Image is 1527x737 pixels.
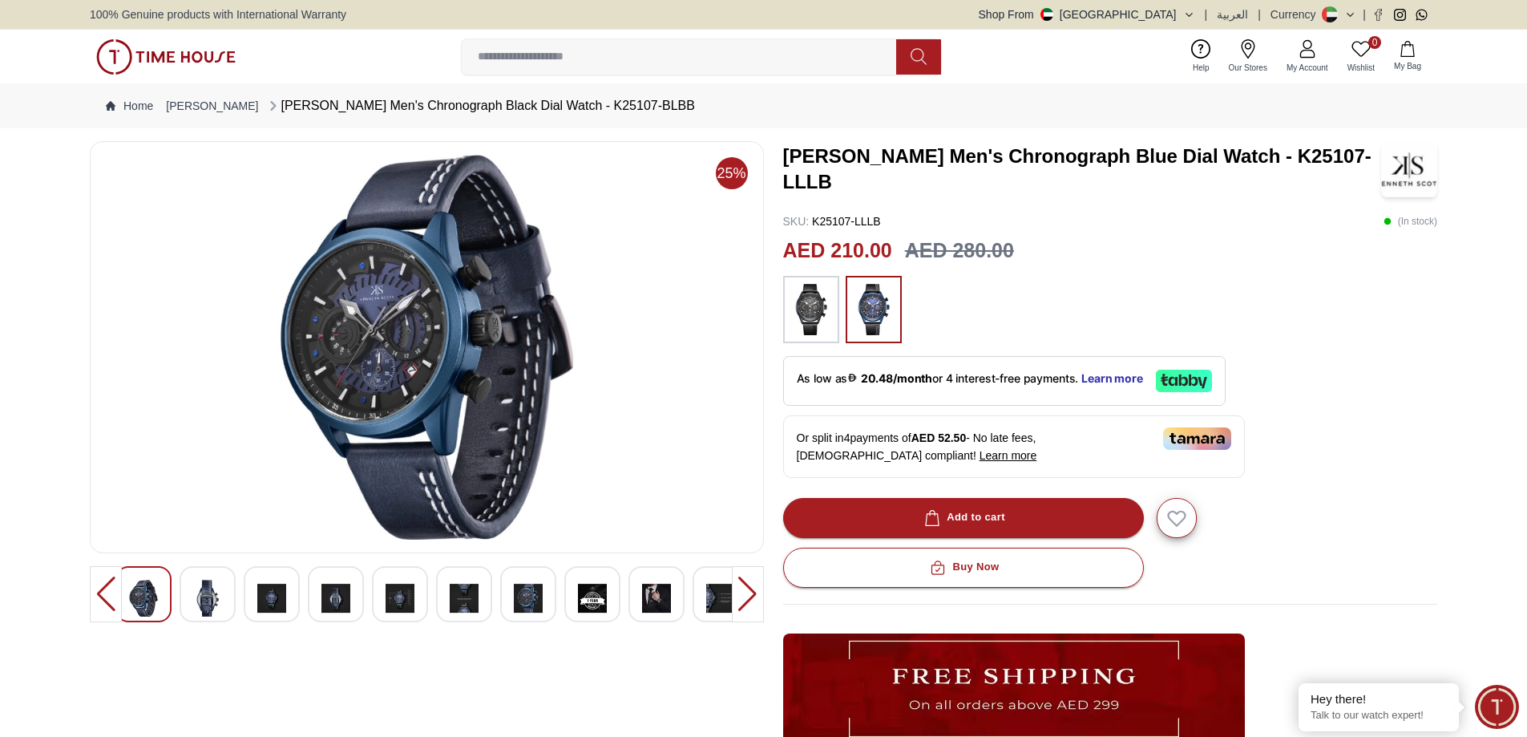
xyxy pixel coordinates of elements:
h3: [PERSON_NAME] Men's Chronograph Blue Dial Watch - K25107-LLLB [783,144,1382,195]
a: Instagram [1394,9,1406,21]
div: Hey there! [1311,691,1447,707]
span: Wishlist [1341,62,1381,74]
div: [PERSON_NAME] Men's Chronograph Black Dial Watch - K25107-BLBB [265,96,695,115]
div: Chat Widget [1475,685,1519,729]
span: My Account [1280,62,1335,74]
a: Our Stores [1219,36,1277,77]
img: ... [854,284,894,335]
img: Kenneth Scott Men's Chronograph Black Dial Watch - K25107-BLBB [129,580,158,617]
span: Learn more [980,449,1037,462]
img: ... [791,284,831,335]
button: العربية [1217,6,1248,22]
span: | [1205,6,1208,22]
button: My Bag [1384,38,1431,75]
span: SKU : [783,215,810,228]
div: Add to cart [921,508,1005,527]
span: | [1363,6,1366,22]
a: Help [1183,36,1219,77]
a: 0Wishlist [1338,36,1384,77]
img: Kenneth Scott Men's Chronograph Black Dial Watch - K25107-BLBB [578,580,607,617]
img: Kenneth Scott Men's Chronograph Black Dial Watch - K25107-BLBB [193,580,222,617]
img: Kenneth Scott Men's Chronograph Black Dial Watch - K25107-BLBB [642,580,671,617]
div: Or split in 4 payments of - No late fees, [DEMOGRAPHIC_DATA] compliant! [783,415,1245,478]
span: AED 52.50 [911,431,966,444]
img: Kenneth Scott Men's Chronograph Black Dial Watch - K25107-BLBB [321,580,350,617]
button: Buy Now [783,548,1144,588]
span: | [1258,6,1261,22]
a: Facebook [1372,9,1384,21]
img: Tamara [1163,427,1231,450]
img: Kenneth Scott Men's Chronograph Black Dial Watch - K25107-BLBB [514,580,543,617]
img: United Arab Emirates [1040,8,1053,21]
img: Kenneth Scott Men's Chronograph Black Dial Watch - K25107-BLBB [103,155,750,540]
button: Add to cart [783,498,1144,538]
p: K25107-LLLB [783,213,881,229]
span: Our Stores [1222,62,1274,74]
span: 25% [716,157,748,189]
img: Kenneth Scott Men's Chronograph Black Dial Watch - K25107-BLBB [450,580,479,617]
div: Buy Now [927,558,999,577]
img: Kenneth Scott Men's Chronograph Black Dial Watch - K25107-BLBB [257,580,286,617]
p: Talk to our watch expert! [1311,709,1447,723]
span: Help [1186,62,1216,74]
span: 0 [1368,36,1381,49]
div: Currency [1270,6,1323,22]
button: Shop From[GEOGRAPHIC_DATA] [979,6,1195,22]
h3: AED 280.00 [905,236,1014,266]
span: 100% Genuine products with International Warranty [90,6,346,22]
a: Home [106,98,153,114]
p: ( In stock ) [1384,213,1437,229]
h2: AED 210.00 [783,236,892,266]
span: My Bag [1388,60,1428,72]
nav: Breadcrumb [90,83,1437,128]
a: [PERSON_NAME] [166,98,258,114]
img: Kenneth Scott Men's Chronograph Black Dial Watch - K25107-BLBB [386,580,414,617]
img: ... [96,39,236,75]
img: Kenneth Scott Men's Chronograph Blue Dial Watch - K25107-LLLB [1381,141,1437,197]
a: Whatsapp [1416,9,1428,21]
img: Kenneth Scott Men's Chronograph Black Dial Watch - K25107-BLBB [706,580,735,617]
